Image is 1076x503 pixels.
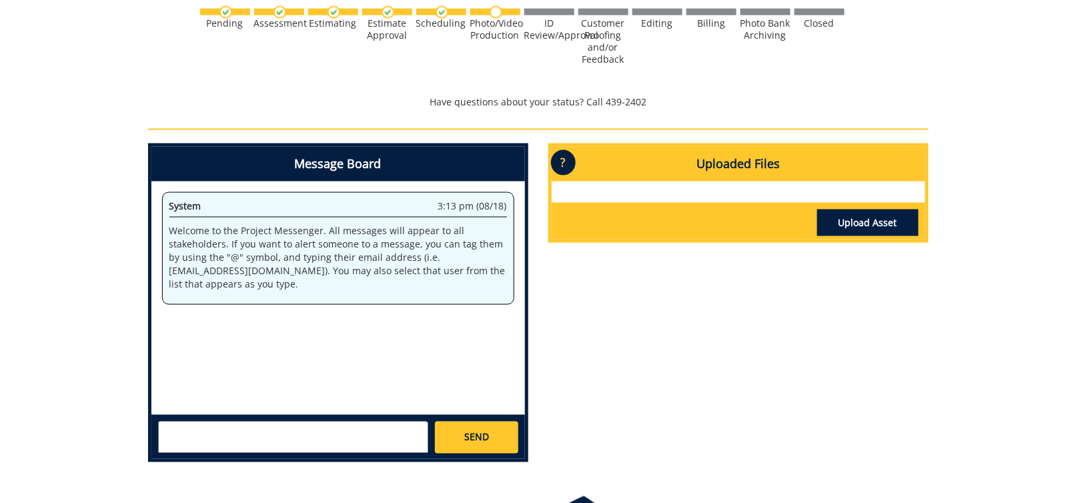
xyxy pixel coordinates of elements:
h4: Message Board [151,147,525,181]
div: Photo/Video Production [470,17,520,41]
div: Pending [200,17,250,29]
div: Scheduling [416,17,466,29]
span: System [169,199,201,212]
div: Editing [632,17,682,29]
img: no [490,6,502,19]
div: Customer Proofing and/or Feedback [578,17,628,65]
div: Closed [794,17,845,29]
p: ? [551,150,576,175]
img: checkmark [219,6,232,19]
div: Billing [686,17,736,29]
a: SEND [435,422,518,454]
a: Upload Asset [817,209,919,236]
p: Welcome to the Project Messenger. All messages will appear to all stakeholders. If you want to al... [169,224,507,291]
p: Have questions about your status? Call 439-2402 [148,95,929,109]
div: Photo Bank Archiving [740,17,790,41]
div: Estimate Approval [362,17,412,41]
textarea: messageToSend [158,422,428,454]
h4: Uploaded Files [552,147,925,181]
div: ID Review/Approval [524,17,574,41]
img: checkmark [274,6,286,19]
img: checkmark [382,6,394,19]
div: Assessment [254,17,304,29]
div: Estimating [308,17,358,29]
img: checkmark [328,6,340,19]
span: SEND [464,431,489,444]
img: checkmark [436,6,448,19]
span: 3:13 pm (08/18) [438,199,507,213]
